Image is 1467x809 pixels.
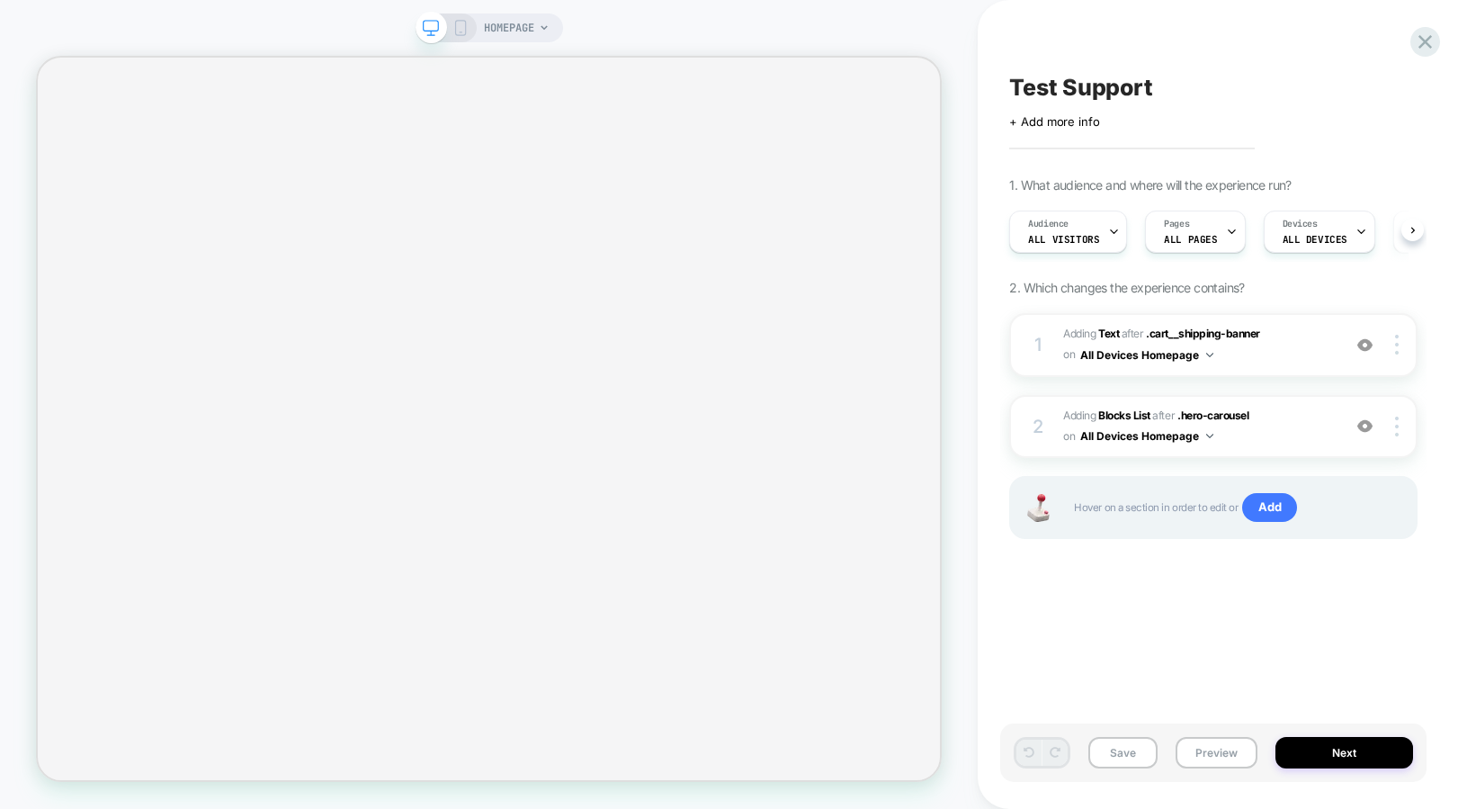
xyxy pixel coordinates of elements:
[1009,74,1153,101] span: Test Support
[1242,493,1297,522] span: Add
[1063,427,1075,446] span: on
[1063,345,1075,364] span: on
[1063,409,1150,422] span: Adding
[1028,233,1099,246] span: All Visitors
[1009,114,1099,129] span: + Add more info
[1020,494,1056,522] img: Joystick
[1176,737,1257,769] button: Preview
[1009,177,1291,193] span: 1. What audience and where will the experience run?
[1152,409,1175,422] span: AFTER
[1357,337,1373,353] img: crossed eye
[1028,218,1069,230] span: Audience
[1283,233,1347,246] span: ALL DEVICES
[1088,737,1158,769] button: Save
[1122,327,1144,340] span: AFTER
[1098,327,1119,340] b: Text
[1164,233,1217,246] span: ALL PAGES
[484,13,534,42] span: HOMEPAGE
[1177,409,1248,422] span: .hero-carousel
[1009,280,1244,295] span: 2. Which changes the experience contains?
[1283,218,1318,230] span: Devices
[1146,327,1260,340] span: .cart__shipping-banner
[1395,335,1399,355] img: close
[1029,328,1047,361] div: 1
[1074,493,1398,522] span: Hover on a section in order to edit or
[1275,737,1413,769] button: Next
[1357,418,1373,434] img: crossed eye
[1164,218,1189,230] span: Pages
[1029,410,1047,443] div: 2
[1063,327,1119,340] span: Adding
[1206,434,1213,438] img: down arrow
[1080,425,1213,447] button: All Devices Homepage
[1080,344,1213,366] button: All Devices Homepage
[1098,409,1150,422] b: Blocks List
[1395,417,1399,436] img: close
[1206,353,1213,357] img: down arrow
